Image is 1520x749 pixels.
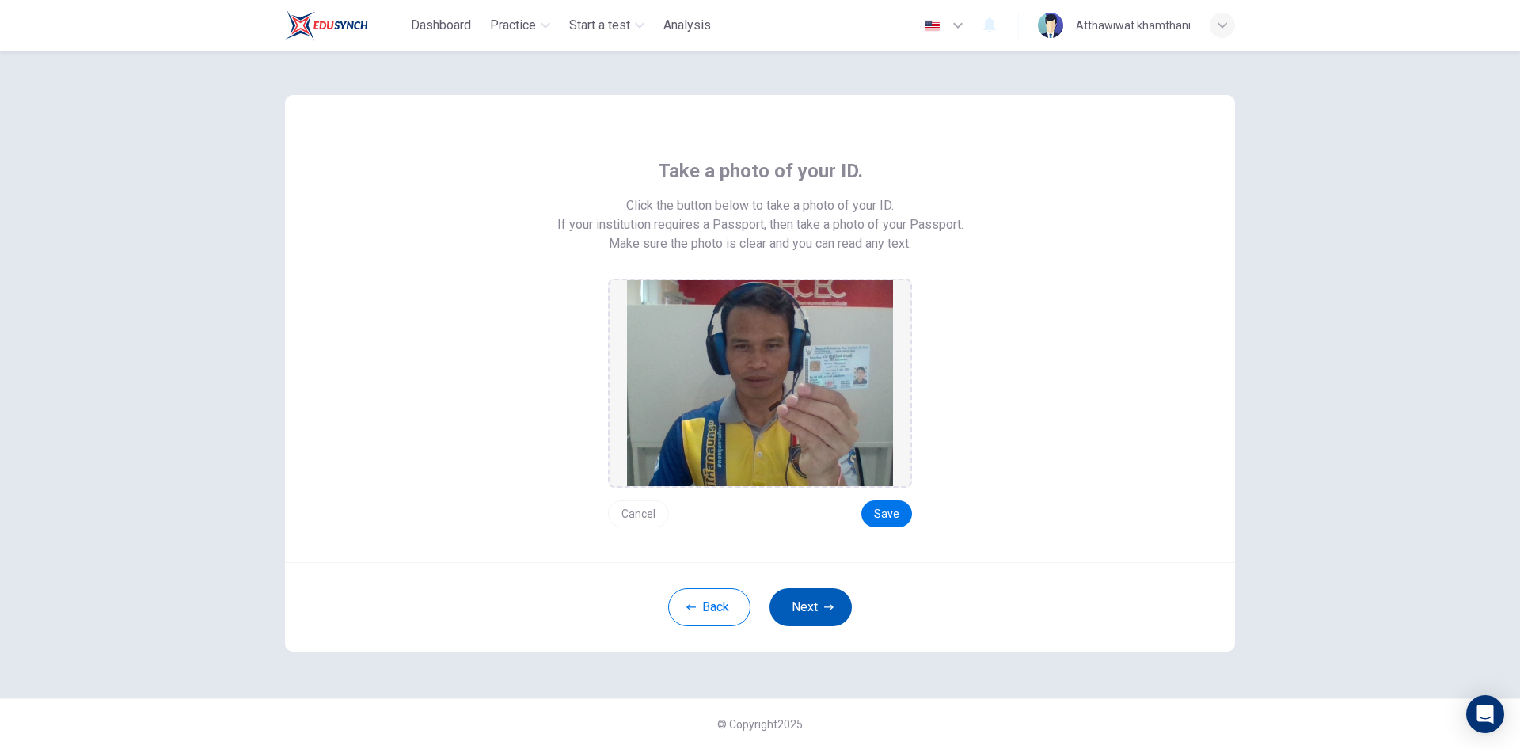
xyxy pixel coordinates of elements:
[609,234,911,253] span: Make sure the photo is clear and you can read any text.
[1038,13,1063,38] img: Profile picture
[405,11,477,40] button: Dashboard
[411,16,471,35] span: Dashboard
[1466,695,1504,733] div: Open Intercom Messenger
[285,10,405,41] a: Train Test logo
[1076,16,1191,35] div: Atthawiwat khamthani
[658,158,863,184] span: Take a photo of your ID.
[668,588,750,626] button: Back
[484,11,557,40] button: Practice
[557,196,963,234] span: Click the button below to take a photo of your ID. If your institution requires a Passport, then ...
[717,718,803,731] span: © Copyright 2025
[657,11,717,40] button: Analysis
[663,16,711,35] span: Analysis
[769,588,852,626] button: Next
[490,16,536,35] span: Practice
[861,500,912,527] button: Save
[608,500,669,527] button: Cancel
[627,280,893,486] img: preview screemshot
[563,11,651,40] button: Start a test
[922,20,942,32] img: en
[569,16,630,35] span: Start a test
[285,10,368,41] img: Train Test logo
